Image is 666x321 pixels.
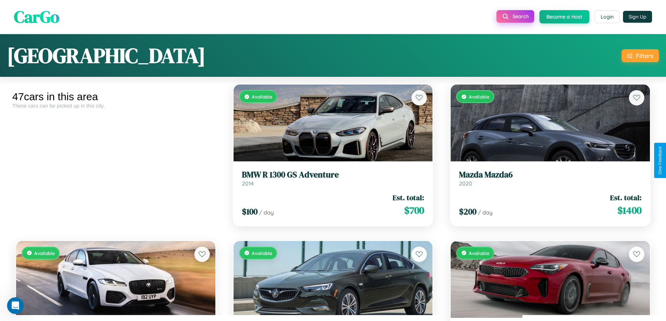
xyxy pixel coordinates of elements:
span: Available [252,94,272,100]
button: Sign Up [623,11,652,23]
button: Login [595,10,620,23]
span: Available [469,94,489,100]
button: Become a Host [539,10,589,23]
span: Available [252,250,272,256]
iframe: Intercom live chat [7,297,24,314]
span: CarGo [14,5,59,28]
span: Est. total: [610,192,642,203]
a: BMW R 1300 GS Adventure2014 [242,170,424,187]
div: Filters [636,52,653,59]
span: $ 200 [459,206,477,217]
h1: [GEOGRAPHIC_DATA] [7,41,206,70]
a: Mazda Mazda62020 [459,170,642,187]
span: $ 700 [404,203,424,217]
span: / day [259,209,274,216]
h3: Mazda Mazda6 [459,170,642,180]
span: $ 1400 [617,203,642,217]
div: Give Feedback [658,146,663,175]
div: 47 cars in this area [12,91,219,103]
span: 2020 [459,180,472,187]
span: Available [34,250,55,256]
span: 2014 [242,180,254,187]
button: Filters [622,49,659,62]
span: Available [469,250,489,256]
span: / day [478,209,493,216]
button: Search [496,10,534,23]
span: Est. total: [393,192,424,203]
h3: BMW R 1300 GS Adventure [242,170,424,180]
span: Search [513,13,529,20]
span: $ 100 [242,206,258,217]
div: These cars can be picked up in this city. [12,103,219,109]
